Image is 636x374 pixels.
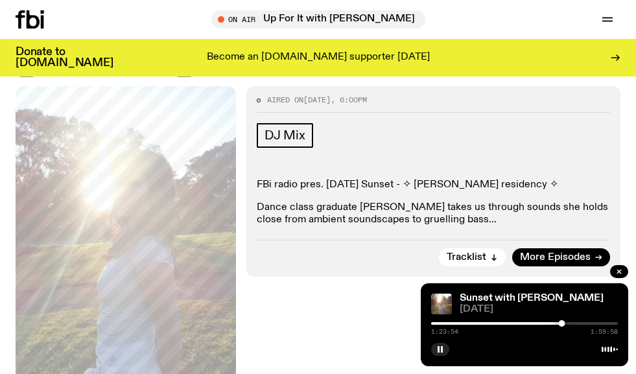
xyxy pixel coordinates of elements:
[512,248,610,266] a: More Episodes
[460,305,618,314] span: [DATE]
[439,248,506,266] button: Tracklist
[16,27,193,80] span: [DATE]
[303,95,331,105] span: [DATE]
[431,329,458,335] span: 1:23:54
[591,329,618,335] span: 1:59:58
[257,202,610,226] p: Dance class graduate [PERSON_NAME] takes us through sounds she holds close from ambient soundscap...
[447,253,486,263] span: Tracklist
[16,47,113,69] h3: Donate to [DOMAIN_NAME]
[460,293,604,303] a: Sunset with [PERSON_NAME]
[520,253,591,263] span: More Episodes
[331,95,367,105] span: , 6:00pm
[267,95,303,105] span: Aired on
[211,10,425,29] button: On AirUp For It with [PERSON_NAME]
[257,179,610,191] p: FBi radio pres. [DATE] Sunset - ✧ [PERSON_NAME] residency ✧
[265,128,305,143] span: DJ Mix
[207,52,430,64] p: Become an [DOMAIN_NAME] supporter [DATE]
[257,123,313,148] a: DJ Mix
